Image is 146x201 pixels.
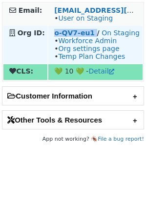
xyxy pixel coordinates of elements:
strong: / [97,29,100,37]
strong: CLS: [9,67,33,75]
a: Workforce Admin [58,37,117,45]
a: User on Staging [58,14,113,22]
a: File a bug report! [98,136,144,142]
a: Detail [88,67,114,75]
strong: Email: [19,6,42,14]
strong: Org ID: [18,29,45,37]
h2: Customer Information [2,87,144,105]
td: 💚 10 💚 - [48,64,143,80]
a: On Staging [102,29,140,37]
span: • [54,14,113,22]
footer: App not working? 🪳 [2,134,144,144]
a: Temp Plan Changes [58,52,125,60]
span: • • • [54,37,125,60]
a: Org settings page [58,45,119,52]
h2: Other Tools & Resources [2,111,144,129]
a: o-QV7-eu1 [54,29,95,37]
